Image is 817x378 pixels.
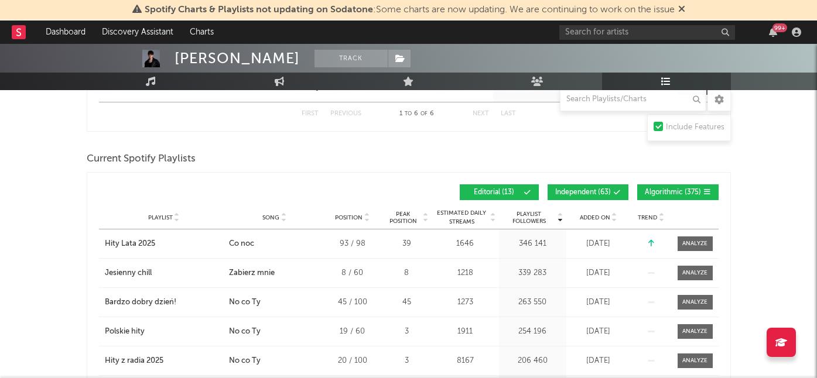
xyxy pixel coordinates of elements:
[145,5,373,15] span: Spotify Charts & Playlists not updating on Sodatone
[555,189,611,196] span: Independent ( 63 )
[569,297,628,308] div: [DATE]
[326,267,379,279] div: 8 / 60
[175,50,300,67] div: [PERSON_NAME]
[385,107,449,121] div: 1 6 6
[326,355,379,367] div: 20 / 100
[502,326,563,338] div: 254 196
[385,211,422,225] span: Peak Position
[148,214,173,221] span: Playlist
[105,326,223,338] a: Polskie hity
[548,184,628,200] button: Independent(63)
[326,326,379,338] div: 19 / 60
[645,189,701,196] span: Algorithmic ( 375 )
[435,326,496,338] div: 1911
[105,297,176,308] div: Bardzo dobry dzień!
[772,23,787,32] div: 99 +
[105,267,223,279] a: Jesienny chill
[105,238,223,250] a: Hity Lata 2025
[502,355,563,367] div: 206 460
[229,326,261,338] div: No co Ty
[229,355,261,367] div: No co Ty
[502,267,563,279] div: 339 283
[580,214,610,221] span: Added On
[229,238,254,250] div: Co noc
[326,297,379,308] div: 45 / 100
[37,20,94,44] a: Dashboard
[666,121,724,135] div: Include Features
[405,111,412,116] span: to
[502,297,563,308] div: 263 550
[467,189,521,196] span: Editorial ( 13 )
[385,355,429,367] div: 3
[229,297,261,308] div: No co Ty
[145,5,675,15] span: : Some charts are now updating. We are continuing to work on the issue
[435,297,496,308] div: 1273
[385,267,429,279] div: 8
[435,267,496,279] div: 1218
[435,238,496,250] div: 1646
[421,111,428,116] span: of
[385,238,429,250] div: 39
[769,28,777,37] button: 99+
[559,25,735,40] input: Search for artists
[678,5,685,15] span: Dismiss
[569,267,628,279] div: [DATE]
[569,326,628,338] div: [DATE]
[105,355,163,367] div: Hity z radia 2025
[560,88,706,111] input: Search Playlists/Charts
[302,111,319,117] button: First
[435,209,489,226] span: Estimated Daily Streams
[105,297,223,308] a: Bardzo dobry dzień!
[330,111,361,117] button: Previous
[385,326,429,338] div: 3
[637,184,719,200] button: Algorithmic(375)
[501,111,516,117] button: Last
[335,214,363,221] span: Position
[569,238,628,250] div: [DATE]
[326,238,379,250] div: 93 / 98
[638,214,657,221] span: Trend
[182,20,222,44] a: Charts
[105,355,223,367] a: Hity z radia 2025
[105,238,155,250] div: Hity Lata 2025
[385,297,429,308] div: 45
[262,214,279,221] span: Song
[502,238,563,250] div: 346 141
[473,111,489,117] button: Next
[105,267,152,279] div: Jesienny chill
[94,20,182,44] a: Discovery Assistant
[435,355,496,367] div: 8167
[87,152,196,166] span: Current Spotify Playlists
[569,355,628,367] div: [DATE]
[229,267,275,279] div: Zabierz mnie
[460,184,539,200] button: Editorial(13)
[502,211,556,225] span: Playlist Followers
[105,326,145,338] div: Polskie hity
[315,50,388,67] button: Track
